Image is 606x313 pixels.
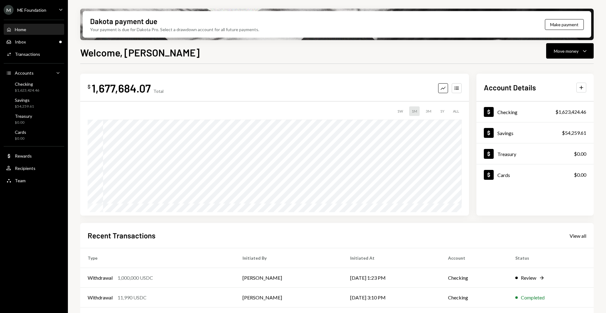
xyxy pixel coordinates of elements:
[88,230,156,241] h2: Recent Transactions
[476,143,594,164] a: Treasury$0.00
[546,43,594,59] button: Move money
[235,248,343,268] th: Initiated By
[15,136,26,141] div: $0.00
[4,5,14,15] div: M
[4,96,64,110] a: Savings$54,259.61
[497,109,517,115] div: Checking
[409,106,420,116] div: 1M
[92,81,151,95] div: 1,677,684.07
[441,268,508,288] td: Checking
[15,104,34,109] div: $54,259.61
[235,268,343,288] td: [PERSON_NAME]
[441,288,508,307] td: Checking
[476,164,594,185] a: Cards$0.00
[15,81,39,87] div: Checking
[4,112,64,126] a: Treasury$0.00
[476,101,594,122] a: Checking$1,623,424.46
[476,122,594,143] a: Savings$54,259.61
[570,232,586,239] a: View all
[450,106,462,116] div: ALL
[4,67,64,78] a: Accounts
[15,70,34,76] div: Accounts
[497,172,510,178] div: Cards
[521,294,545,301] div: Completed
[508,248,594,268] th: Status
[554,48,579,54] div: Move money
[15,178,26,183] div: Team
[562,129,586,137] div: $54,259.61
[80,46,200,59] h1: Welcome, [PERSON_NAME]
[441,248,508,268] th: Account
[153,89,164,94] div: Total
[235,288,343,307] td: [PERSON_NAME]
[497,151,516,157] div: Treasury
[484,82,536,93] h2: Account Details
[15,120,32,125] div: $0.00
[88,274,113,282] div: Withdrawal
[574,150,586,158] div: $0.00
[497,130,513,136] div: Savings
[545,19,584,30] button: Make payment
[88,294,113,301] div: Withdrawal
[15,51,40,57] div: Transactions
[423,106,434,116] div: 3M
[438,106,447,116] div: 1Y
[521,274,536,282] div: Review
[4,175,64,186] a: Team
[4,150,64,161] a: Rewards
[90,26,259,33] div: Your payment is due for Dakota Pro. Select a drawdown account for all future payments.
[4,48,64,60] a: Transactions
[15,130,26,135] div: Cards
[15,39,26,44] div: Inbox
[15,27,26,32] div: Home
[343,268,441,288] td: [DATE] 1:23 PM
[118,294,147,301] div: 11,990 USDC
[570,233,586,239] div: View all
[88,84,90,90] div: $
[4,24,64,35] a: Home
[343,248,441,268] th: Initiated At
[574,171,586,179] div: $0.00
[90,16,157,26] div: Dakota payment due
[15,153,32,159] div: Rewards
[555,108,586,116] div: $1,623,424.46
[15,97,34,103] div: Savings
[15,113,32,119] div: Treasury
[4,80,64,94] a: Checking$1,623,424.46
[4,163,64,174] a: Recipients
[80,248,235,268] th: Type
[395,106,405,116] div: 1W
[17,7,46,13] div: ME Foundation
[343,288,441,307] td: [DATE] 3:10 PM
[118,274,153,282] div: 1,000,000 USDC
[15,166,35,171] div: Recipients
[4,128,64,142] a: Cards$0.00
[15,88,39,93] div: $1,623,424.46
[4,36,64,47] a: Inbox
